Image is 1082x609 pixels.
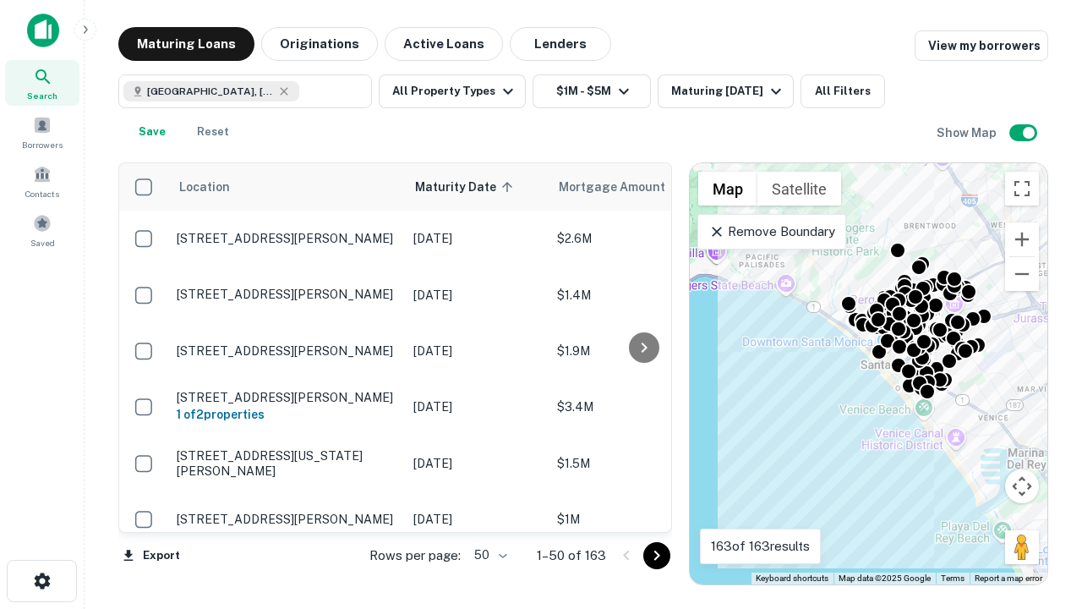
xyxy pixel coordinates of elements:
[559,177,687,197] span: Mortgage Amount
[1005,469,1039,503] button: Map camera controls
[1005,257,1039,291] button: Zoom out
[25,187,59,200] span: Contacts
[557,454,726,473] p: $1.5M
[413,398,540,416] p: [DATE]
[708,222,834,242] p: Remove Boundary
[757,172,841,206] button: Show satellite imagery
[941,573,965,583] a: Terms (opens in new tab)
[177,512,396,527] p: [STREET_ADDRESS][PERSON_NAME]
[413,342,540,360] p: [DATE]
[671,81,786,101] div: Maturing [DATE]
[557,286,726,304] p: $1.4M
[643,542,670,569] button: Go to next page
[261,27,378,61] button: Originations
[5,109,79,155] a: Borrowers
[658,74,794,108] button: Maturing [DATE]
[118,27,254,61] button: Maturing Loans
[467,543,510,568] div: 50
[533,74,651,108] button: $1M - $5M
[118,543,184,568] button: Export
[125,115,179,149] button: Save your search to get updates of matches that match your search criteria.
[147,84,274,99] span: [GEOGRAPHIC_DATA], [GEOGRAPHIC_DATA], [GEOGRAPHIC_DATA]
[168,163,405,211] th: Location
[178,177,230,197] span: Location
[413,454,540,473] p: [DATE]
[177,390,396,405] p: [STREET_ADDRESS][PERSON_NAME]
[415,177,518,197] span: Maturity Date
[557,229,726,248] p: $2.6M
[177,448,396,479] p: [STREET_ADDRESS][US_STATE][PERSON_NAME]
[915,30,1048,61] a: View my borrowers
[177,231,396,246] p: [STREET_ADDRESS][PERSON_NAME]
[690,163,1047,584] div: 0 0
[937,123,999,142] h6: Show Map
[975,573,1042,583] a: Report a map error
[694,562,750,584] a: Open this area in Google Maps (opens a new window)
[510,27,611,61] button: Lenders
[177,287,396,302] p: [STREET_ADDRESS][PERSON_NAME]
[177,343,396,359] p: [STREET_ADDRESS][PERSON_NAME]
[537,546,606,566] p: 1–50 of 163
[694,562,750,584] img: Google
[698,172,757,206] button: Show street map
[549,163,735,211] th: Mortgage Amount
[997,474,1082,555] iframe: Chat Widget
[369,546,461,566] p: Rows per page:
[413,229,540,248] p: [DATE]
[22,138,63,151] span: Borrowers
[27,14,59,47] img: capitalize-icon.png
[385,27,503,61] button: Active Loans
[379,74,526,108] button: All Property Types
[413,510,540,529] p: [DATE]
[5,207,79,253] a: Saved
[801,74,885,108] button: All Filters
[711,536,810,557] p: 163 of 163 results
[413,286,540,304] p: [DATE]
[557,398,726,416] p: $3.4M
[5,60,79,106] a: Search
[1005,222,1039,256] button: Zoom in
[186,115,240,149] button: Reset
[5,158,79,204] a: Contacts
[177,405,396,424] h6: 1 of 2 properties
[557,510,726,529] p: $1M
[27,89,57,102] span: Search
[1005,172,1039,206] button: Toggle fullscreen view
[557,342,726,360] p: $1.9M
[30,236,55,250] span: Saved
[756,573,828,584] button: Keyboard shortcuts
[839,573,931,583] span: Map data ©2025 Google
[405,163,549,211] th: Maturity Date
